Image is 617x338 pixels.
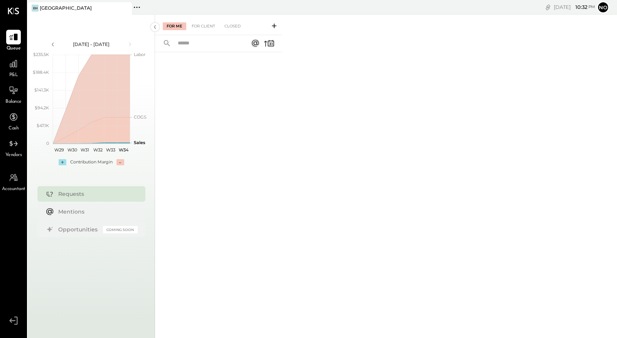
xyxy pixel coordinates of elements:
span: P&L [9,72,18,79]
div: EH [32,5,39,12]
text: W33 [106,147,115,153]
div: Opportunities [58,226,99,233]
div: [DATE] [554,3,595,11]
text: $47.1K [37,123,49,128]
text: $188.4K [33,70,49,75]
div: - [116,159,124,165]
span: Cash [8,125,19,132]
text: W30 [67,147,77,153]
text: W31 [81,147,89,153]
div: copy link [544,3,552,11]
a: Accountant [0,170,27,193]
text: 0 [46,141,49,146]
text: $141.3K [34,87,49,93]
a: Balance [0,83,27,105]
div: Coming Soon [103,226,138,233]
div: Requests [58,190,134,198]
div: Closed [221,22,244,30]
div: [DATE] - [DATE] [59,41,124,48]
div: [GEOGRAPHIC_DATA] [40,5,92,11]
span: Balance [5,99,22,105]
div: For Client [188,22,219,30]
text: W34 [118,147,128,153]
div: + [59,159,66,165]
text: W32 [93,147,102,153]
text: $235.5K [33,52,49,57]
a: Queue [0,30,27,52]
text: COGS [134,114,147,120]
div: Contribution Margin [70,159,113,165]
div: Mentions [58,208,134,216]
span: Accountant [2,186,25,193]
text: W29 [54,147,64,153]
text: $94.2K [35,105,49,110]
a: Vendors [0,136,27,159]
button: No [597,1,609,14]
text: Sales [134,140,145,145]
a: Cash [0,110,27,132]
span: Queue [7,45,21,52]
span: Vendors [5,152,22,159]
a: P&L [0,56,27,79]
div: For Me [163,22,186,30]
text: Labor [134,52,145,57]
